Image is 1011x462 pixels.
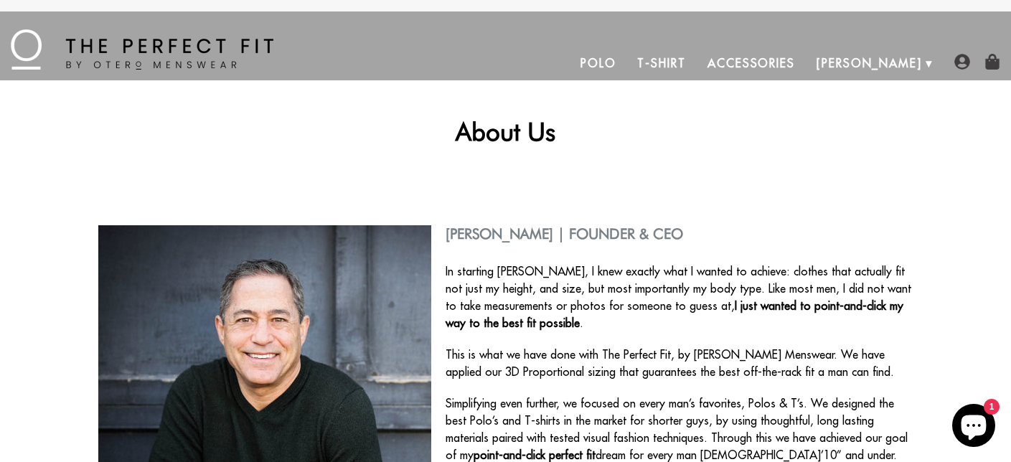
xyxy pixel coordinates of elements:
a: Accessories [697,46,806,80]
img: shopping-bag-icon.png [984,54,1000,70]
img: user-account-icon.png [954,54,970,70]
inbox-online-store-chat: Shopify online store chat [948,404,1000,451]
strong: point-and-click my way to the best fit possible [446,298,903,330]
a: Polo [570,46,627,80]
h2: [PERSON_NAME] | Founder & CEO [98,225,913,242]
p: In starting [PERSON_NAME], I knew exactly what I wanted to achieve: clothes that actually fit not... [98,263,913,331]
a: T-Shirt [626,46,696,80]
p: This is what we have done with The Perfect Fit, by [PERSON_NAME] Menswear. We have applied our 3D... [98,346,913,380]
strong: perfect fit [549,448,596,462]
strong: point-and-click [474,448,545,462]
h1: About Us [98,116,913,146]
img: The Perfect Fit - by Otero Menswear - Logo [11,29,273,70]
strong: I just wanted to [735,298,811,313]
a: [PERSON_NAME] [806,46,933,80]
